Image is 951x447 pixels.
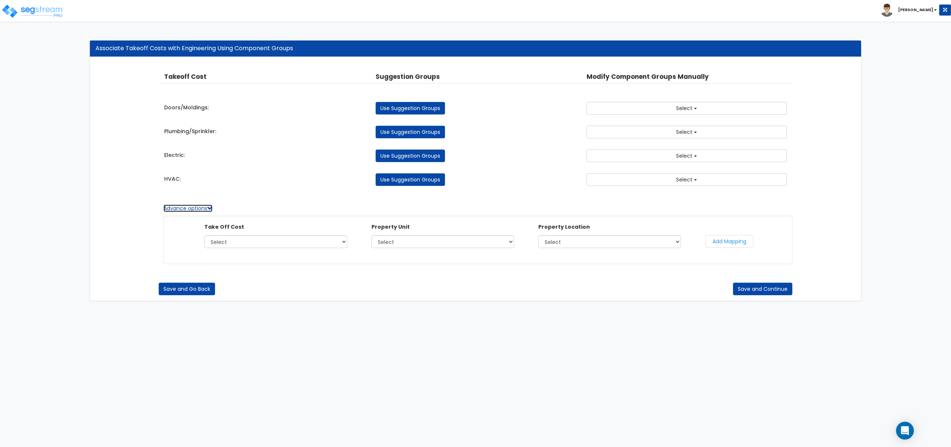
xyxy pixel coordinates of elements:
[676,152,692,160] span: Select
[164,175,181,183] label: HVAC:
[880,4,893,17] img: avatar.png
[676,104,692,112] span: Select
[733,283,792,295] button: Save and Continue
[376,173,445,186] a: Use Suggestion Groups
[204,223,244,231] label: Take Off Cost
[164,151,185,159] label: Electric:
[164,104,209,111] label: Doors/Moldings:
[676,176,692,183] span: Select
[164,128,216,135] label: Plumbing/Sprinkler:
[163,205,212,212] a: Advance options
[538,223,590,231] label: Property Location
[1,4,64,19] img: logo_pro_r.png
[376,149,445,162] a: Use Suggestion Groups
[95,44,856,53] div: Associate Takeoff Costs with Engineering Using Component Groups
[587,149,786,162] button: Select
[164,72,207,81] b: Takeoff Cost
[587,126,786,138] button: Select
[587,173,786,186] button: Select
[898,7,933,13] b: [PERSON_NAME]
[159,283,215,295] button: Save and Go Back
[587,72,709,81] b: Modify Component Groups Manually
[376,126,445,138] a: Use Suggestion Groups
[705,235,753,248] button: Add Mapping
[371,223,410,231] label: Property Unit
[376,72,440,81] b: Suggestion Groups
[376,102,445,115] a: Use Suggestion Groups
[587,102,786,115] button: Select
[676,128,692,136] span: Select
[896,422,914,440] div: Open Intercom Messenger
